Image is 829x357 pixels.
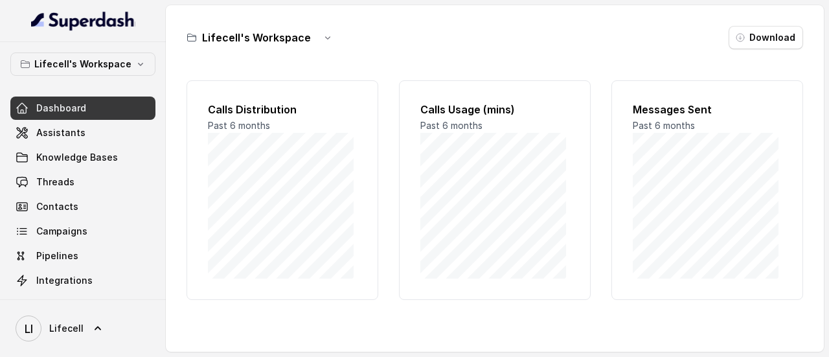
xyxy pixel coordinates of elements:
[36,102,86,115] span: Dashboard
[10,52,155,76] button: Lifecell's Workspace
[36,151,118,164] span: Knowledge Bases
[10,97,155,120] a: Dashboard
[36,274,93,287] span: Integrations
[36,299,93,312] span: API Settings
[36,126,85,139] span: Assistants
[36,176,74,189] span: Threads
[10,121,155,144] a: Assistants
[420,102,569,117] h2: Calls Usage (mins)
[36,200,78,213] span: Contacts
[10,310,155,347] a: Lifecell
[10,220,155,243] a: Campaigns
[49,322,84,335] span: Lifecell
[729,26,803,49] button: Download
[202,30,311,45] h3: Lifecell's Workspace
[31,10,135,31] img: light.svg
[10,195,155,218] a: Contacts
[25,322,33,336] text: LI
[420,120,483,131] span: Past 6 months
[10,269,155,292] a: Integrations
[208,102,357,117] h2: Calls Distribution
[36,249,78,262] span: Pipelines
[34,56,131,72] p: Lifecell's Workspace
[10,294,155,317] a: API Settings
[10,244,155,268] a: Pipelines
[633,120,695,131] span: Past 6 months
[208,120,270,131] span: Past 6 months
[633,102,782,117] h2: Messages Sent
[10,170,155,194] a: Threads
[10,146,155,169] a: Knowledge Bases
[36,225,87,238] span: Campaigns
